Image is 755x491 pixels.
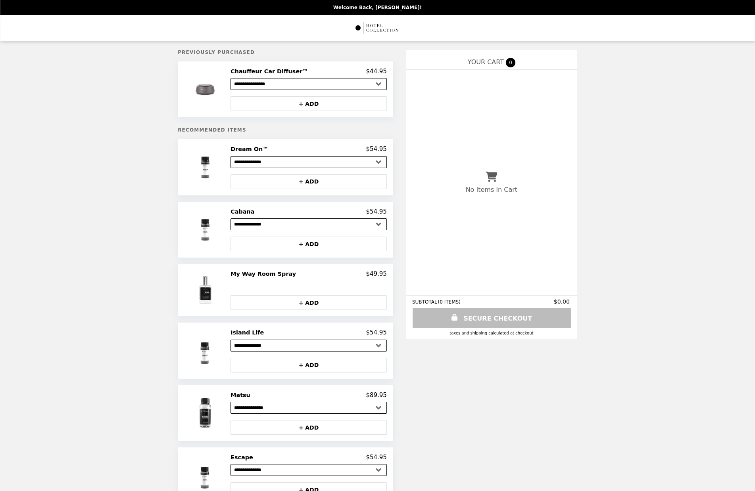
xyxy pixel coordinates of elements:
img: Brand Logo [355,20,400,36]
span: 0 [506,58,515,67]
p: $54.95 [366,145,387,153]
span: YOUR CART [468,58,504,66]
p: $44.95 [366,68,387,75]
select: Select a product variant [231,156,387,168]
h2: Escape [231,454,256,461]
h2: Chauffeur Car Diffuser™ [231,68,311,75]
p: $89.95 [366,392,387,399]
button: + ADD [231,96,387,111]
p: Welcome Back, [PERSON_NAME]! [333,5,422,10]
p: $54.95 [366,454,387,461]
select: Select a product variant [231,464,387,476]
button: + ADD [231,295,387,310]
h2: My Way Room Spray [231,270,299,277]
span: ( 0 ITEMS ) [438,299,461,305]
button: + ADD [231,420,387,435]
button: + ADD [231,358,387,373]
h2: Cabana [231,208,257,215]
select: Select a product variant [231,402,387,414]
h5: Previously Purchased [178,50,393,55]
button: + ADD [231,237,387,251]
img: Dream On™ [184,145,229,189]
img: Chauffeur Car Diffuser™ [184,68,229,111]
span: $0.00 [554,298,571,305]
p: $54.95 [366,208,387,215]
p: $54.95 [366,329,387,336]
span: SUBTOTAL [412,299,438,305]
select: Select a product variant [231,340,387,352]
img: My Way Room Spray [186,270,227,310]
h5: Recommended Items [178,127,393,133]
p: No Items In Cart [466,186,517,193]
select: Select a product variant [231,218,387,230]
img: Matsu [184,392,229,435]
p: $49.95 [366,270,387,277]
h2: Island Life [231,329,267,336]
div: Taxes and Shipping calculated at checkout [412,331,571,335]
h2: Dream On™ [231,145,271,153]
img: Cabana [184,208,229,251]
img: Island Life [184,329,229,372]
select: Select a product variant [231,78,387,90]
button: + ADD [231,174,387,189]
h2: Matsu [231,392,254,399]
